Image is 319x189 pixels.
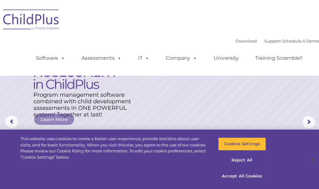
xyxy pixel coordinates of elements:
[132,52,156,64] a: IT
[207,52,245,64] a: University
[75,52,128,64] a: Assessments
[236,38,319,43] font: |
[33,92,136,118] rs-layer: Program management software combined with child development assessments in ONE POWERFUL system! T...
[249,52,309,64] a: Training Scramble!!
[20,136,208,160] div: This website uses cookies to create a better user experience, provide statistics about user visit...
[264,38,281,43] a: Support
[34,114,74,125] a: Learn More
[305,152,319,166] button: Close
[160,52,203,64] a: Company
[282,38,319,43] a: Schedule A Demo
[218,170,266,183] button: Accept All Cookies
[236,38,257,43] a: Download
[218,154,266,167] button: Reject All
[218,137,266,151] button: Cookies Settings
[30,52,71,64] a: Software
